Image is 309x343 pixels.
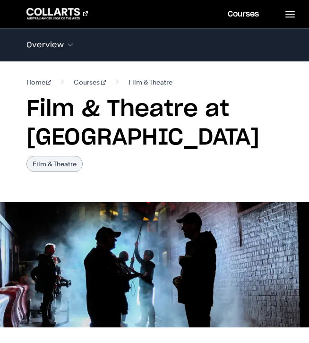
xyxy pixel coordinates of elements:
a: Courses [74,77,106,88]
span: Film & Theatre [129,77,172,88]
a: Home [26,77,51,88]
p: Film & Theatre [26,156,83,172]
h1: Film & Theatre at [GEOGRAPHIC_DATA] [26,95,283,152]
div: Go to homepage [26,8,88,19]
span: Overview [26,41,64,49]
button: Overview [26,35,283,55]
